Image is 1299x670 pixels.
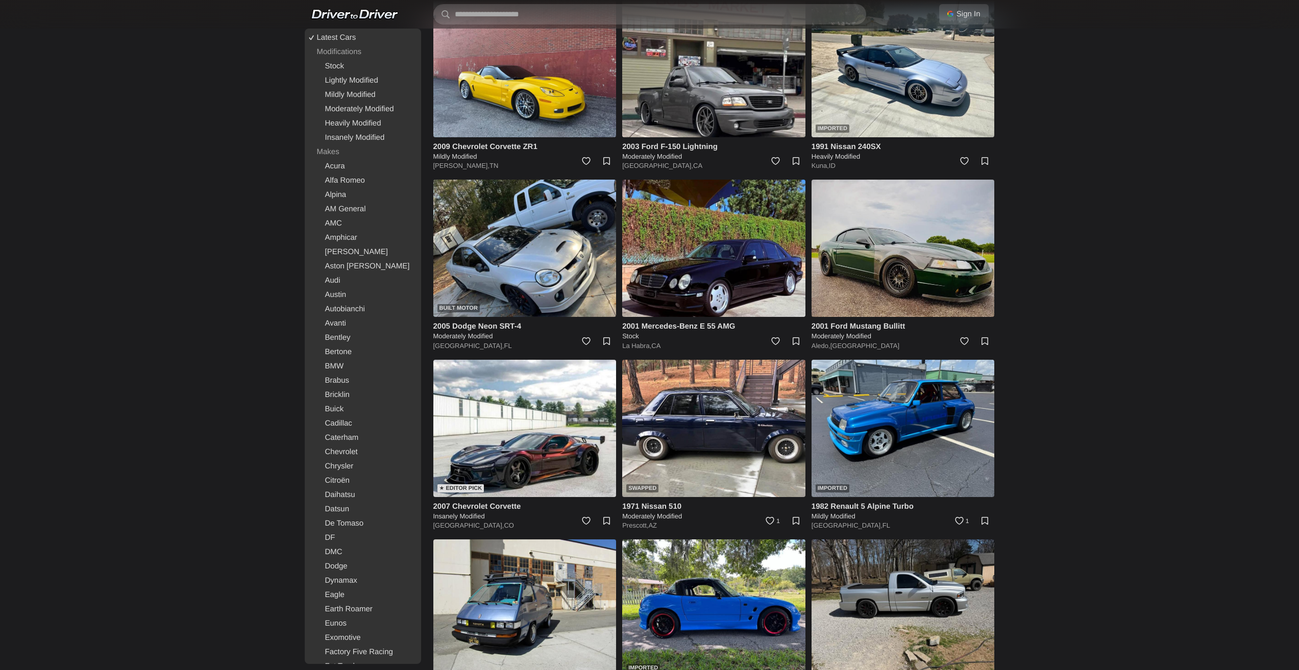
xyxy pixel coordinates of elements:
div: Imported [816,125,849,133]
div: Modifications [307,45,419,59]
a: Bertone [307,345,419,359]
a: 2001 Mercedes-Benz E 55 AMG Stock [622,321,805,341]
div: Imported [816,484,849,492]
a: Alfa Romeo [307,173,419,188]
a: [GEOGRAPHIC_DATA], [433,342,504,350]
a: 1982 Renault 5 Alpine Turbo Mildly Modified [812,501,995,521]
a: AMC [307,216,419,231]
a: AM General [307,202,419,216]
a: 2009 Chevrolet Corvette ZR1 Mildly Modified [433,141,617,161]
a: [GEOGRAPHIC_DATA], [812,522,883,529]
a: 1991 Nissan 240SX Heavily Modified [812,141,995,161]
a: Factory Five Racing [307,645,419,659]
a: CA [693,162,702,169]
a: Kuna, [812,162,829,169]
a: Mildly Modified [307,88,419,102]
a: 1971 Nissan 510 Moderately Modified [622,501,805,521]
a: La Habra, [622,342,651,350]
a: Chrysler [307,459,419,474]
img: 1971 Nissan 510 for sale [622,360,805,497]
div: ★ Editor Pick [437,484,484,492]
a: Audi [307,274,419,288]
a: Bentley [307,331,419,345]
a: 2007 Chevrolet Corvette Insanely Modified [433,501,617,521]
a: Autobianchi [307,302,419,316]
a: Dynamax [307,574,419,588]
img: 1982 Renault 5 Alpine Turbo for sale [812,360,995,497]
a: Imported [812,360,995,497]
a: De Tomaso [307,516,419,531]
a: [GEOGRAPHIC_DATA], [433,522,504,529]
a: Aston [PERSON_NAME] [307,259,419,274]
h5: Moderately Modified [622,512,805,521]
a: 2001 Ford Mustang Bullitt Moderately Modified [812,321,995,341]
h4: 2007 Chevrolet Corvette [433,501,617,512]
a: DF [307,531,419,545]
h4: 2005 Dodge Neon SRT-4 [433,321,617,332]
h5: Insanely Modified [433,512,617,521]
div: Makes [307,145,419,159]
h5: Heavily Modified [812,152,995,161]
a: Earth Roamer [307,602,419,616]
div: Swapped [626,484,658,492]
a: Eagle [307,588,419,602]
a: Aledo, [812,342,830,350]
a: Sign In [939,4,989,24]
h4: 1991 Nissan 240SX [812,141,995,152]
a: Insanely Modified [307,131,419,145]
h4: 1982 Renault 5 Alpine Turbo [812,501,995,512]
a: Citroën [307,474,419,488]
a: Latest Cars [307,31,419,45]
h5: Mildly Modified [433,152,617,161]
a: Built Motor [433,180,617,317]
a: BMW [307,359,419,374]
a: DMC [307,545,419,559]
img: 2001 Ford Mustang Bullitt for sale [812,180,995,317]
a: Eunos [307,616,419,631]
a: FL [504,342,511,350]
h4: 2001 Mercedes-Benz E 55 AMG [622,321,805,332]
a: Avanti [307,316,419,331]
a: Swapped [622,360,805,497]
a: Lightly Modified [307,73,419,88]
a: Datsun [307,502,419,516]
a: ID [829,162,836,169]
img: 2005 Dodge Neon SRT-4 for sale [433,180,617,317]
img: 2001 Mercedes-Benz E 55 AMG for sale [622,180,805,317]
img: 2007 Chevrolet Corvette for sale [433,360,617,497]
h5: Moderately Modified [812,332,995,341]
a: [GEOGRAPHIC_DATA] [830,342,899,350]
a: Austin [307,288,419,302]
a: Amphicar [307,231,419,245]
a: Exomotive [307,631,419,645]
a: TN [489,162,498,169]
a: Buick [307,402,419,416]
a: CO [504,522,514,529]
a: Brabus [307,374,419,388]
h4: 1971 Nissan 510 [622,501,805,512]
a: Alpina [307,188,419,202]
h5: Moderately Modified [622,152,805,161]
a: [PERSON_NAME], [433,162,490,169]
h5: Stock [622,332,805,341]
a: Bricklin [307,388,419,402]
a: Stock [307,59,419,73]
a: Cadillac [307,416,419,431]
a: 1 [949,512,972,534]
a: FL [883,522,890,529]
a: Daihatsu [307,488,419,502]
h5: Mildly Modified [812,512,995,521]
h5: Moderately Modified [433,332,617,341]
a: Dodge [307,559,419,574]
a: 2003 Ford F-150 Lightning Moderately Modified [622,141,805,161]
h4: 2001 Ford Mustang Bullitt [812,321,995,332]
a: Caterham [307,431,419,445]
a: Moderately Modified [307,102,419,116]
a: CA [651,342,660,350]
a: [PERSON_NAME] [307,245,419,259]
a: Chevrolet [307,445,419,459]
a: ★ Editor Pick [433,360,617,497]
h4: 2009 Chevrolet Corvette ZR1 [433,141,617,152]
a: [GEOGRAPHIC_DATA], [622,162,693,169]
a: 1 [761,512,783,534]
